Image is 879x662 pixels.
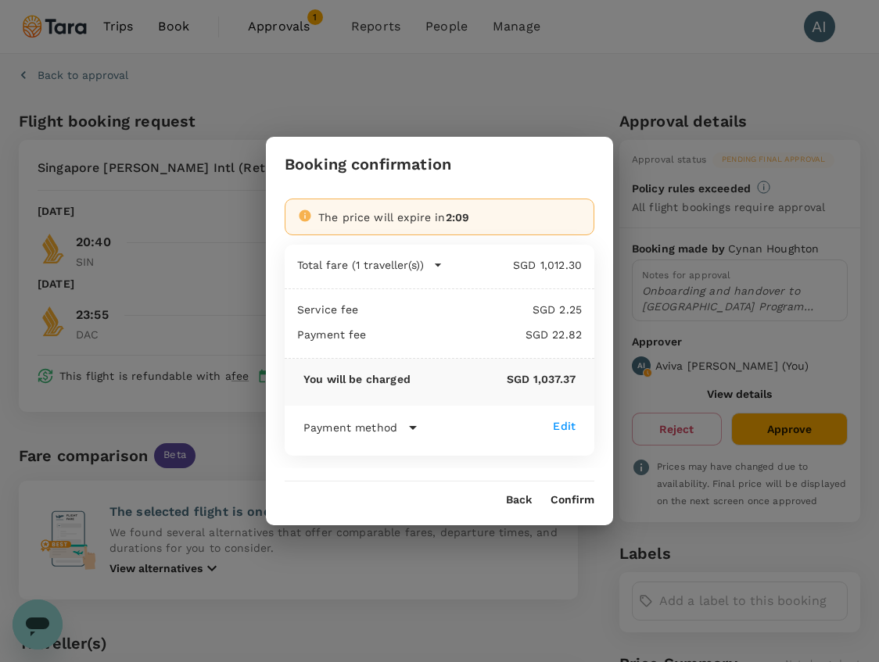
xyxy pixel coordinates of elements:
p: Payment method [303,420,397,435]
p: Payment fee [297,327,367,342]
p: SGD 2.25 [359,302,582,317]
button: Confirm [551,494,594,506]
div: The price will expire in [318,209,581,225]
p: SGD 1,037.37 [411,371,576,387]
p: SGD 1,012.30 [443,257,582,273]
p: You will be charged [303,371,411,387]
p: Total fare (1 traveller(s)) [297,257,424,273]
button: Back [506,494,532,506]
p: SGD 22.82 [367,327,582,342]
button: Total fare (1 traveller(s)) [297,257,443,273]
h3: Booking confirmation [285,156,451,174]
span: 2:09 [446,211,470,224]
p: Service fee [297,302,359,317]
div: Edit [553,418,576,434]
